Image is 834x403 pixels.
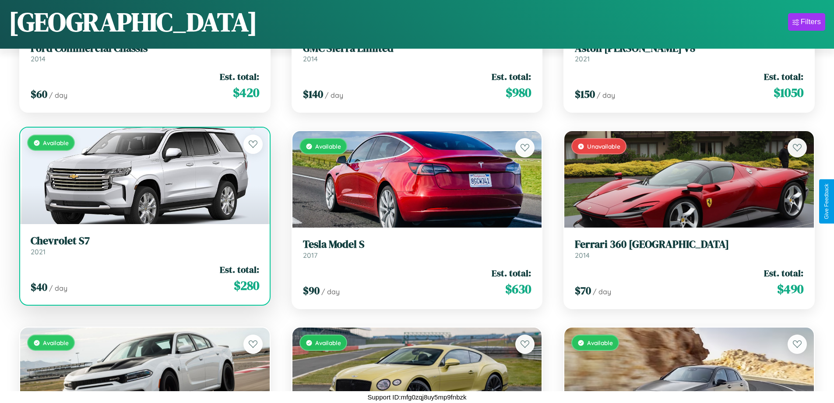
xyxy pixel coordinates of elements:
span: Est. total: [220,263,259,276]
a: Chevrolet S72021 [31,235,259,256]
span: $ 90 [303,283,320,298]
span: 2017 [303,251,317,260]
span: $ 60 [31,87,47,101]
span: 2021 [575,54,590,63]
span: Est. total: [764,70,803,83]
span: / day [49,91,67,100]
h3: Tesla Model S [303,238,531,251]
h3: GMC Sierra Limited [303,42,531,55]
span: / day [597,91,615,100]
span: 2014 [575,251,590,260]
span: $ 140 [303,87,323,101]
span: $ 1050 [774,84,803,101]
span: Est. total: [764,267,803,279]
span: Est. total: [492,70,531,83]
span: Available [43,139,69,146]
a: GMC Sierra Limited2014 [303,42,531,64]
div: Give Feedback [823,184,830,219]
a: Tesla Model S2017 [303,238,531,260]
span: Est. total: [220,70,259,83]
h3: Aston [PERSON_NAME] V8 [575,42,803,55]
h3: Ford Commercial Chassis [31,42,259,55]
span: Available [587,339,613,346]
button: Filters [788,13,825,31]
span: 2014 [31,54,46,63]
span: Est. total: [492,267,531,279]
span: $ 40 [31,280,47,294]
span: $ 150 [575,87,595,101]
span: Available [315,339,341,346]
span: 2021 [31,247,46,256]
p: Support ID: mfg0zqj8uy5mp9fnbzk [368,391,467,403]
span: / day [325,91,343,100]
span: / day [593,287,611,296]
span: / day [321,287,340,296]
span: Unavailable [587,143,620,150]
span: $ 630 [505,280,531,298]
a: Ferrari 360 [GEOGRAPHIC_DATA]2014 [575,238,803,260]
div: Filters [801,18,821,26]
a: Aston [PERSON_NAME] V82021 [575,42,803,64]
span: $ 70 [575,283,591,298]
span: $ 490 [777,280,803,298]
span: $ 280 [234,277,259,294]
span: $ 420 [233,84,259,101]
h3: Ferrari 360 [GEOGRAPHIC_DATA] [575,238,803,251]
span: / day [49,284,67,292]
span: 2014 [303,54,318,63]
span: Available [315,143,341,150]
span: $ 980 [506,84,531,101]
a: Ford Commercial Chassis2014 [31,42,259,64]
h3: Chevrolet S7 [31,235,259,247]
span: Available [43,339,69,346]
h1: [GEOGRAPHIC_DATA] [9,4,257,40]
